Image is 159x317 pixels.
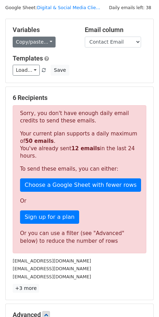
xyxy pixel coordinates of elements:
[71,145,100,152] strong: 12 emails
[20,229,139,245] div: Or you can use a filter (see "Advanced" below) to reduce the number of rows
[85,26,146,34] h5: Email column
[51,65,69,76] button: Save
[13,266,91,271] small: [EMAIL_ADDRESS][DOMAIN_NAME]
[13,55,43,62] a: Templates
[25,138,53,144] strong: 50 emails
[13,274,91,279] small: [EMAIL_ADDRESS][DOMAIN_NAME]
[20,197,139,205] p: Or
[20,210,79,224] a: Sign up for a plan
[13,37,56,47] a: Copy/paste...
[107,4,154,12] span: Daily emails left: 38
[13,94,146,102] h5: 6 Recipients
[20,178,141,192] a: Choose a Google Sheet with fewer rows
[5,5,100,10] small: Google Sheet:
[37,5,100,10] a: Digital & Social Media Clie...
[20,110,139,125] p: Sorry, you don't have enough daily email credits to send these emails.
[20,130,139,160] p: Your current plan supports a daily maximum of . You've already sent in the last 24 hours.
[107,5,154,10] a: Daily emails left: 38
[13,258,91,264] small: [EMAIL_ADDRESS][DOMAIN_NAME]
[13,65,40,76] a: Load...
[13,284,39,293] a: +3 more
[124,283,159,317] iframe: Chat Widget
[13,26,74,34] h5: Variables
[20,165,139,173] p: To send these emails, you can either:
